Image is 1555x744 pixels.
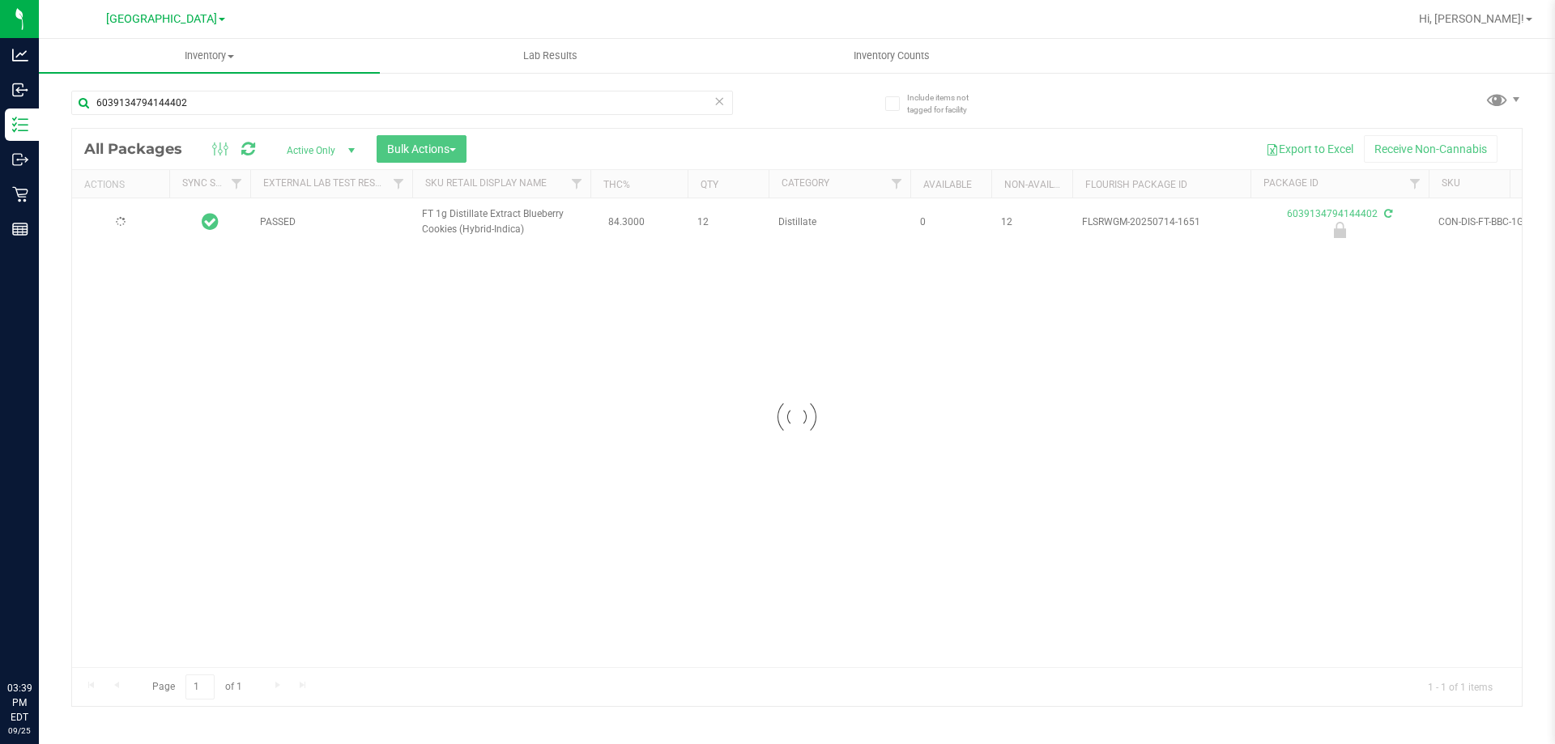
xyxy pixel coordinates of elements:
[832,49,952,63] span: Inventory Counts
[12,151,28,168] inline-svg: Outbound
[1419,12,1524,25] span: Hi, [PERSON_NAME]!
[106,12,217,26] span: [GEOGRAPHIC_DATA]
[12,47,28,63] inline-svg: Analytics
[721,39,1062,73] a: Inventory Counts
[16,614,65,663] iframe: Resource center
[12,186,28,202] inline-svg: Retail
[7,725,32,737] p: 09/25
[12,117,28,133] inline-svg: Inventory
[71,91,733,115] input: Search Package ID, Item Name, SKU, Lot or Part Number...
[907,91,988,116] span: Include items not tagged for facility
[39,39,380,73] a: Inventory
[12,82,28,98] inline-svg: Inbound
[714,91,725,112] span: Clear
[380,39,721,73] a: Lab Results
[501,49,599,63] span: Lab Results
[12,221,28,237] inline-svg: Reports
[39,49,380,63] span: Inventory
[7,681,32,725] p: 03:39 PM EDT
